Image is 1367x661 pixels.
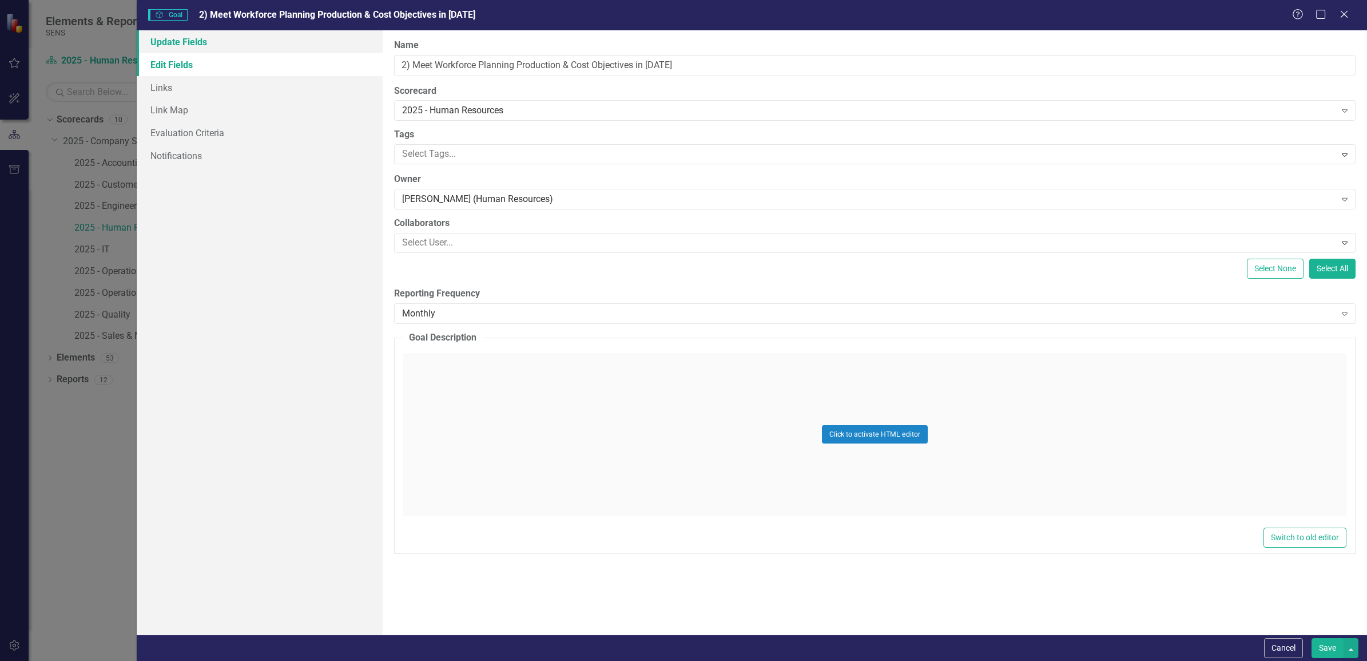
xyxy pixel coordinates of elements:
[394,217,1356,230] label: Collaborators
[1247,259,1304,279] button: Select None
[402,307,1335,320] div: Monthly
[394,55,1356,76] input: Goal Name
[137,53,383,76] a: Edit Fields
[822,425,928,444] button: Click to activate HTML editor
[394,128,1356,141] label: Tags
[199,9,475,20] span: 2) Meet Workforce Planning Production & Cost Objectives in [DATE]
[137,98,383,121] a: Link Map
[137,144,383,167] a: Notifications
[394,287,1356,300] label: Reporting Frequency
[1264,638,1303,658] button: Cancel
[137,76,383,99] a: Links
[402,104,1335,117] div: 2025 - Human Resources
[1312,638,1344,658] button: Save
[403,331,482,345] legend: Goal Description
[137,30,383,53] a: Update Fields
[148,9,188,21] span: Goal
[1309,259,1356,279] button: Select All
[1263,528,1346,548] button: Switch to old editor
[402,193,1335,206] div: [PERSON_NAME] (Human Resources)
[137,121,383,144] a: Evaluation Criteria
[394,39,1356,52] label: Name
[394,85,1356,98] label: Scorecard
[394,173,1356,186] label: Owner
